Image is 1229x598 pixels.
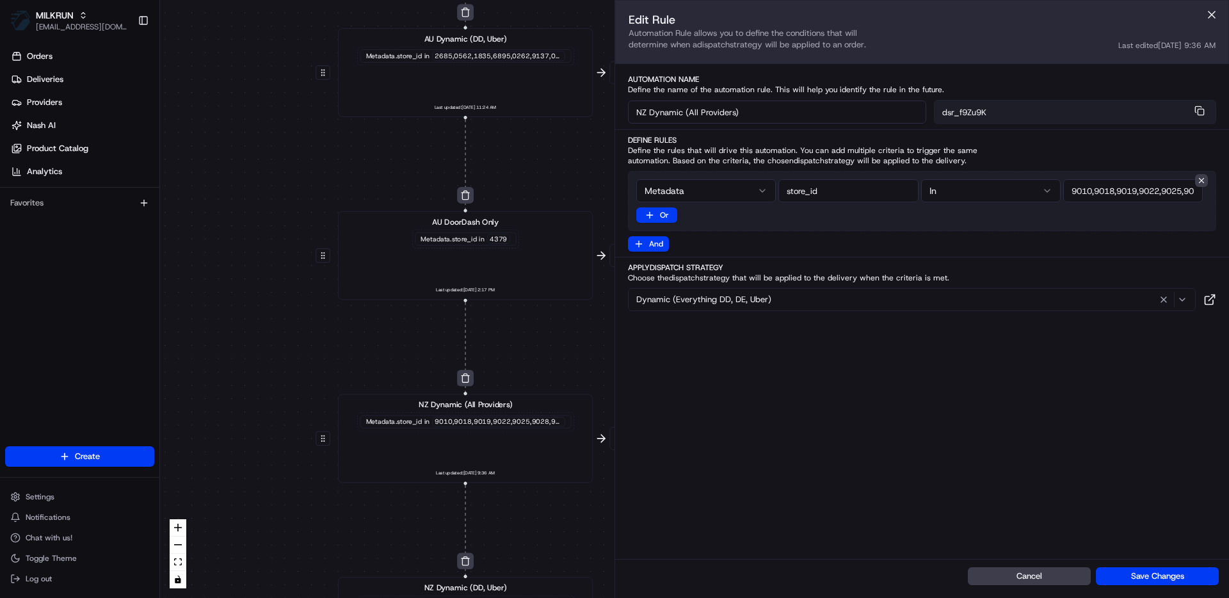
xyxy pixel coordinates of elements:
[13,287,23,298] div: 📗
[13,122,36,145] img: 1736555255976-a54dd68f-1ca7-489b-9aae-adbdc363a1c4
[13,166,86,177] div: Past conversations
[1118,40,1216,51] div: Last edited [DATE] 9:36 AM
[170,571,186,588] button: toggle interactivity
[127,318,155,327] span: Pylon
[13,51,233,72] p: Welcome 👋
[26,199,36,209] img: 1736555255976-a54dd68f-1ca7-489b-9aae-adbdc363a1c4
[26,553,77,563] span: Toggle Theme
[198,164,233,179] button: See all
[170,537,186,554] button: zoom out
[121,286,205,299] span: API Documentation
[424,417,430,426] span: in
[366,417,422,426] span: Metadata .store_id
[108,287,118,298] div: 💻
[26,574,52,584] span: Log out
[5,193,154,213] div: Favorites
[778,179,918,202] input: Key
[90,317,155,327] a: Powered byPylon
[27,122,50,145] img: 2790269178180_0ac78f153ef27d6c0503_72.jpg
[366,52,422,61] span: Metadata .store_id
[486,234,510,244] div: 4379
[5,570,154,588] button: Log out
[628,85,981,95] span: Define the name of the automation rule. This will help you identify the rule in the future.
[40,198,104,209] span: [PERSON_NAME]
[5,69,159,90] a: Deliveries
[1096,567,1219,585] button: Save Changes
[629,28,956,51] p: Automation Rule allows you to define the conditions that will determine when a dispatch strategy ...
[628,288,1196,311] button: Dynamic (Everything DD, DE, Uber)
[432,417,565,427] div: 9010,9018,9019,9022,9025,9028,9029,9039,9040,9043,9044,9045,9052,9053,9059,9065,9067,9109,9111,91...
[5,5,133,36] button: MILKRUNMILKRUN[EMAIL_ADDRESS][DOMAIN_NAME]
[5,508,154,526] button: Notifications
[26,512,70,522] span: Notifications
[421,234,476,243] span: Metadata .store_id
[5,138,159,159] a: Product Catalog
[106,233,111,243] span: •
[13,186,33,207] img: Masood Aslam
[5,488,154,506] button: Settings
[628,263,1216,273] label: Apply Dispatch Strategy
[218,126,233,141] button: Start new chat
[5,46,159,67] a: Orders
[419,399,512,410] span: NZ Dynamic (All Providers)
[58,122,210,135] div: Start new chat
[106,198,111,209] span: •
[40,233,104,243] span: [PERSON_NAME]
[5,92,159,113] a: Providers
[33,83,211,96] input: Clear
[5,161,159,182] a: Analytics
[58,135,176,145] div: We're available if you need us!
[36,9,74,22] button: MILKRUN
[432,216,499,227] span: AU DoorDash Only
[628,236,669,252] button: And
[5,446,154,467] button: Create
[435,103,496,112] span: Last updated: [DATE] 11:24 AM
[103,281,211,304] a: 💻API Documentation
[27,97,62,108] span: Providers
[170,519,186,537] button: zoom in
[26,533,72,543] span: Chat with us!
[27,120,56,131] span: Nash AI
[13,13,38,38] img: Nash
[424,582,507,593] span: NZ Dynamic (DD, Uber)
[113,233,144,243] span: 4:30 PM
[436,469,495,478] span: Last updated: [DATE] 9:36 AM
[1063,179,1203,202] input: Value
[26,286,98,299] span: Knowledge Base
[5,529,154,547] button: Chat with us!
[5,115,159,136] a: Nash AI
[13,221,33,241] img: Imogen Jones
[170,554,186,571] button: fit view
[75,451,100,462] span: Create
[10,10,31,31] img: MILKRUN
[636,207,677,223] button: Or
[27,51,52,62] span: Orders
[628,135,1216,145] label: Define Rules
[479,234,485,243] span: in
[8,281,103,304] a: 📗Knowledge Base
[424,33,507,44] span: AU Dynamic (DD, Uber)
[432,51,565,61] div: 2685,0562,1835,6895,0262,9137,0305,8028,6104,5906,6724,5315,2490,3531,5989,9880,2097,7196,8008,31...
[36,22,127,32] button: [EMAIL_ADDRESS][DOMAIN_NAME]
[636,294,771,305] span: Dynamic (Everything DD, DE, Uber)
[629,13,956,26] h2: Edit Rule
[27,74,63,85] span: Deliveries
[113,198,144,209] span: 5:05 PM
[27,143,88,154] span: Product Catalog
[968,567,1091,585] button: Cancel
[628,74,1216,85] label: Automation Name
[26,492,54,502] span: Settings
[5,549,154,567] button: Toggle Theme
[628,145,981,166] span: Define the rules that will drive this automation. You can add multiple criteria to trigger the sa...
[424,52,430,61] span: in
[436,286,495,295] span: Last updated: [DATE] 2:17 PM
[628,273,981,283] span: Choose the dispatch strategy that will be applied to the delivery when the criteria is met.
[27,166,62,177] span: Analytics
